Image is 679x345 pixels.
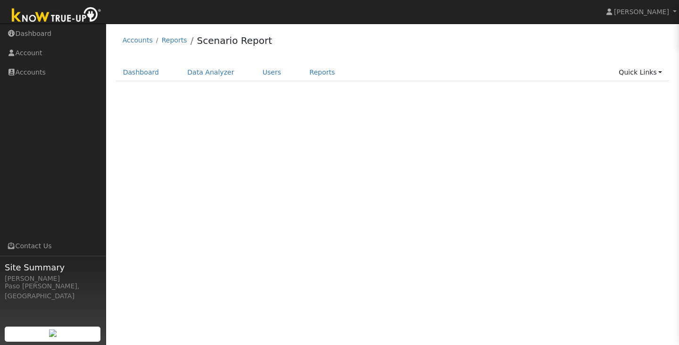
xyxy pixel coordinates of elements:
a: Quick Links [612,64,669,81]
a: Accounts [123,36,153,44]
a: Scenario Report [197,35,272,46]
img: retrieve [49,329,57,337]
div: [PERSON_NAME] [5,274,101,284]
a: Data Analyzer [180,64,241,81]
span: [PERSON_NAME] [614,8,669,16]
img: Know True-Up [7,5,106,26]
a: Reports [302,64,342,81]
div: Paso [PERSON_NAME], [GEOGRAPHIC_DATA] [5,281,101,301]
a: Dashboard [116,64,166,81]
span: Site Summary [5,261,101,274]
a: Users [256,64,289,81]
a: Reports [162,36,187,44]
